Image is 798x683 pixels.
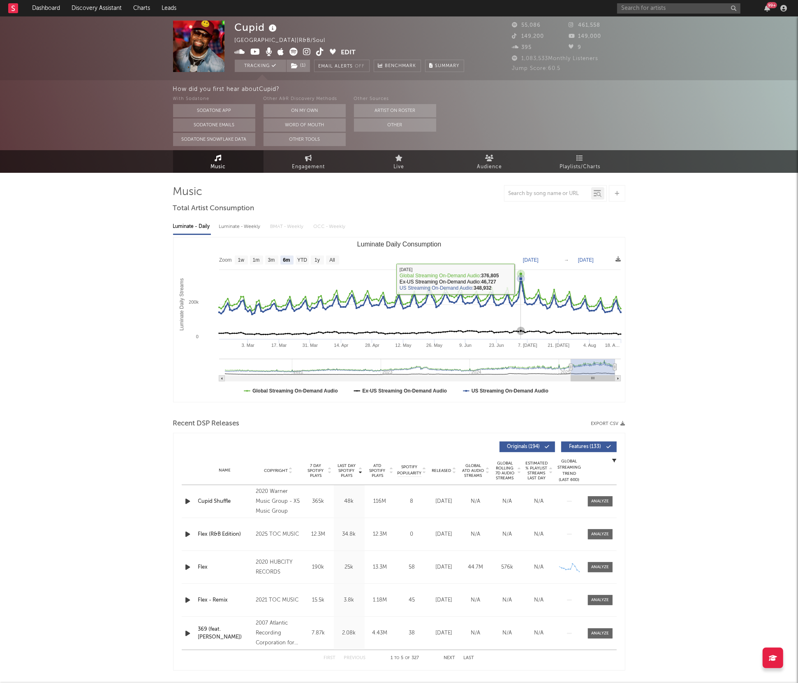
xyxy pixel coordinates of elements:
[426,343,443,348] text: 26. May
[430,596,458,604] div: [DATE]
[264,94,346,104] div: Other A&R Discovery Methods
[385,61,416,71] span: Benchmark
[336,563,363,571] div: 25k
[173,204,254,214] span: Total Artist Consumption
[235,60,286,72] button: Tracking
[557,458,582,483] div: Global Streaming Trend (Last 60D)
[344,656,366,660] button: Previous
[494,563,521,571] div: 576k
[374,60,421,72] a: Benchmark
[605,343,620,348] text: 18. A…
[256,558,301,577] div: 2020 HUBCITY RECORDS
[336,497,363,506] div: 48k
[569,23,600,28] span: 461,558
[315,258,320,263] text: 1y
[268,258,275,263] text: 3m
[489,343,504,348] text: 23. Jun
[198,497,252,506] a: Cupid Shuffle
[395,343,412,348] text: 12. May
[591,421,625,426] button: Export CSV
[525,629,553,637] div: N/A
[398,497,426,506] div: 8
[264,104,346,117] button: On My Own
[336,530,363,539] div: 34.8k
[525,596,553,604] div: N/A
[210,162,226,172] span: Music
[256,530,301,539] div: 2025 TOC MUSIC
[365,343,379,348] text: 28. Apr
[305,530,332,539] div: 12.3M
[336,629,363,637] div: 2.08k
[462,563,490,571] div: 44.7M
[367,629,393,637] div: 4.43M
[219,258,232,263] text: Zoom
[305,629,332,637] div: 7.87k
[462,629,490,637] div: N/A
[472,388,548,394] text: US Streaming On-Demand Audio
[198,625,252,641] div: 369 (feat. [PERSON_NAME])
[494,461,516,481] span: Global Rolling 7D Audio Streams
[324,656,336,660] button: First
[578,257,594,263] text: [DATE]
[494,497,521,506] div: N/A
[535,150,625,173] a: Playlists/Charts
[336,463,358,478] span: Last Day Spotify Plays
[462,497,490,506] div: N/A
[523,257,539,263] text: [DATE]
[219,220,262,234] div: Luminate - Weekly
[341,48,356,58] button: Edit
[178,278,184,330] text: Luminate Daily Streams
[405,656,410,660] span: of
[512,45,532,50] span: 395
[567,444,604,449] span: Features ( 133 )
[430,563,458,571] div: [DATE]
[173,118,255,132] button: Sodatone Emails
[235,21,279,34] div: Cupid
[459,343,472,348] text: 9. Jun
[500,441,555,452] button: Originals(194)
[512,23,541,28] span: 55,086
[367,596,393,604] div: 1.18M
[394,162,405,172] span: Live
[462,530,490,539] div: N/A
[355,64,365,69] em: Off
[505,444,543,449] span: Originals ( 194 )
[512,56,599,61] span: 1,083,533 Monthly Listeners
[354,104,436,117] button: Artist on Roster
[617,3,740,14] input: Search for artists
[252,388,338,394] text: Global Streaming On-Demand Audio
[398,530,426,539] div: 0
[354,118,436,132] button: Other
[494,596,521,604] div: N/A
[462,463,485,478] span: Global ATD Audio Streams
[173,419,240,429] span: Recent DSP Releases
[173,220,211,234] div: Luminate - Daily
[367,497,393,506] div: 116M
[238,258,244,263] text: 1w
[256,595,301,605] div: 2021 TOC MUSIC
[256,618,301,648] div: 2007 Atlantic Recording Corporation for the United States and WEA International Inc. for the worl...
[362,388,447,394] text: Ex-US Streaming On-Demand Audio
[287,60,310,72] button: (1)
[173,133,255,146] button: Sodatone Snowflake Data
[432,468,451,473] span: Released
[504,190,591,197] input: Search by song name or URL
[173,104,255,117] button: Sodatone App
[329,258,335,263] text: All
[354,150,444,173] a: Live
[264,468,288,473] span: Copyright
[477,162,502,172] span: Audience
[198,563,252,571] a: Flex
[264,133,346,146] button: Other Tools
[252,258,259,263] text: 1m
[398,629,426,637] div: 38
[367,463,389,478] span: ATD Spotify Plays
[394,656,399,660] span: to
[336,596,363,604] div: 3.8k
[264,118,346,132] button: Word Of Mouth
[397,464,421,476] span: Spotify Popularity
[198,596,252,604] div: Flex - Remix
[425,60,464,72] button: Summary
[569,34,601,39] span: 149,000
